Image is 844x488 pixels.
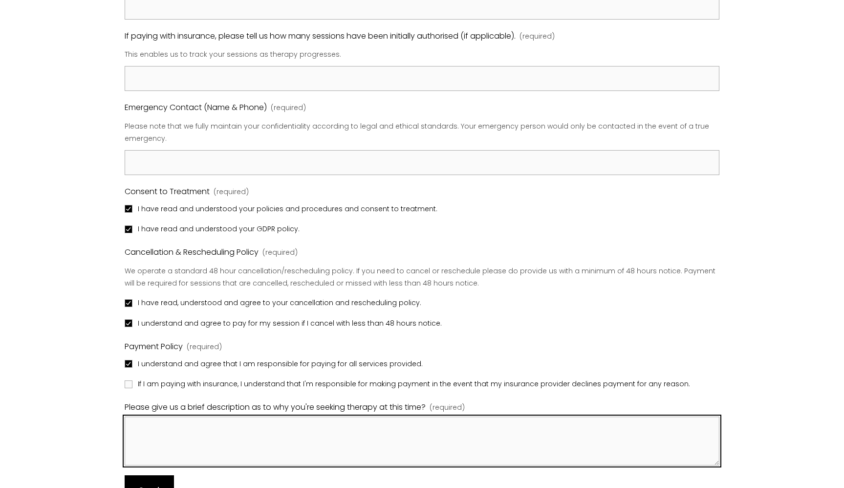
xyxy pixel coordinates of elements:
[138,317,442,330] span: I understand and agree to pay for my session if I cancel with less than 48 hours notice.
[271,102,306,114] span: (required)
[138,358,423,370] span: I understand and agree that I am responsible for paying for all services provided.
[125,29,516,44] span: If paying with insurance, please tell us how many sessions have been initially authorised (if app...
[262,246,298,259] span: (required)
[125,299,132,307] input: I have read, understood and agree to your cancellation and rescheduling policy.
[125,225,132,233] input: I have read and understood your GDPR policy.
[125,340,183,354] span: Payment Policy
[125,185,210,199] span: Consent to Treatment
[125,262,720,293] p: We operate a standard 48 hour cancellation/rescheduling policy. If you need to cancel or reschedu...
[125,45,720,64] p: This enables us to track your sessions as therapy progresses.
[125,117,720,148] p: Please note that we fully maintain your confidentiality according to legal and ethical standards....
[125,319,132,327] input: I understand and agree to pay for my session if I cancel with less than 48 hours notice.
[125,360,132,368] input: I understand and agree that I am responsible for paying for all services provided.
[138,297,421,309] span: I have read, understood and agree to your cancellation and rescheduling policy.
[138,378,690,390] span: If I am paying with insurance, I understand that I'm responsible for making payment in the event ...
[519,30,555,43] span: (required)
[125,245,259,260] span: Cancellation & Rescheduling Policy
[125,101,267,115] span: Emergency Contact (Name & Phone)
[138,223,300,235] span: I have read and understood your GDPR policy.
[430,401,465,414] span: (required)
[138,203,437,215] span: I have read and understood your policies and procedures and consent to treatment.
[125,380,132,388] input: If I am paying with insurance, I understand that I'm responsible for making payment in the event ...
[187,341,222,353] span: (required)
[125,205,132,213] input: I have read and understood your policies and procedures and consent to treatment.
[214,186,249,198] span: (required)
[125,400,426,415] span: Please give us a brief description as to why you're seeking therapy at this time?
